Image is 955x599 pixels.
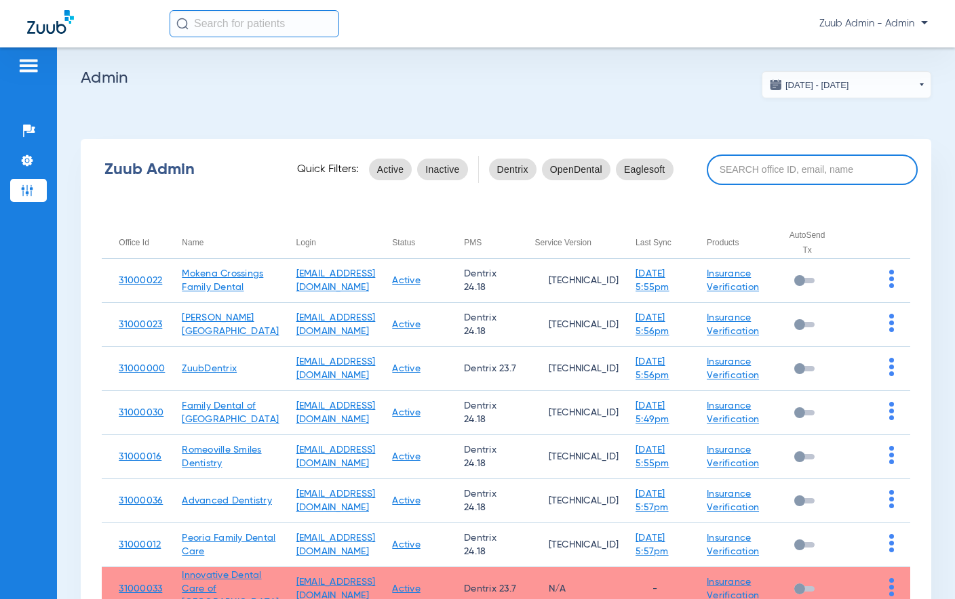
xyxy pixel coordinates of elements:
img: Search Icon [176,18,189,30]
a: [EMAIL_ADDRESS][DOMAIN_NAME] [296,445,376,468]
div: Login [296,235,316,250]
td: [TECHNICAL_ID] [518,523,619,567]
a: Family Dental of [GEOGRAPHIC_DATA] [182,401,279,424]
div: Login [296,235,376,250]
a: Insurance Verification [707,401,759,424]
a: Active [392,496,421,505]
a: Active [392,452,421,461]
a: Active [392,408,421,417]
input: Search for patients [170,10,339,37]
a: [DATE] 5:49pm [636,401,669,424]
span: - [636,584,657,594]
a: [DATE] 5:56pm [636,313,669,336]
a: Insurance Verification [707,489,759,512]
div: Office Id [119,235,165,250]
td: [TECHNICAL_ID] [518,479,619,523]
a: Mokena Crossings Family Dental [182,269,263,292]
a: [EMAIL_ADDRESS][DOMAIN_NAME] [296,489,376,512]
a: [EMAIL_ADDRESS][DOMAIN_NAME] [296,533,376,556]
span: Eaglesoft [624,163,665,176]
a: [PERSON_NAME][GEOGRAPHIC_DATA] [182,313,279,336]
a: Peoria Family Dental Care [182,533,275,556]
a: Active [392,584,421,594]
span: Zuub Admin - Admin [819,17,928,30]
td: Dentrix 24.18 [447,259,518,303]
a: 31000012 [119,540,161,550]
a: Active [392,276,421,285]
img: group-dot-blue.svg [889,534,894,552]
div: Zuub Admin [104,163,273,176]
a: Insurance Verification [707,357,759,380]
td: Dentrix 24.18 [447,479,518,523]
mat-chip-listbox: pms-filters [489,156,674,183]
img: group-dot-blue.svg [889,446,894,464]
td: Dentrix 24.18 [447,523,518,567]
a: Active [392,320,421,329]
span: Active [377,163,404,176]
a: 31000030 [119,408,163,417]
a: 31000023 [119,320,162,329]
div: Service Version [535,235,619,250]
td: [TECHNICAL_ID] [518,391,619,435]
img: group-dot-blue.svg [889,490,894,508]
img: group-dot-blue.svg [889,578,894,596]
td: [TECHNICAL_ID] [518,435,619,479]
td: [TECHNICAL_ID] [518,303,619,347]
div: Products [707,235,739,250]
div: Products [707,235,767,250]
td: Dentrix 24.18 [447,391,518,435]
input: SEARCH office ID, email, name [707,154,918,185]
a: 31000022 [119,276,162,285]
a: ZuubDentrix [182,364,237,373]
button: [DATE] - [DATE] [762,71,931,98]
a: 31000033 [119,584,162,594]
a: Active [392,540,421,550]
div: Status [392,235,447,250]
td: [TECHNICAL_ID] [518,259,619,303]
a: Insurance Verification [707,533,759,556]
a: [EMAIL_ADDRESS][DOMAIN_NAME] [296,357,376,380]
a: Insurance Verification [707,445,759,468]
h2: Admin [81,71,931,85]
img: date.svg [769,78,783,91]
td: Dentrix 24.18 [447,435,518,479]
a: Insurance Verification [707,269,759,292]
div: Office Id [119,235,149,250]
a: Advanced Dentistry [182,496,272,505]
img: group-dot-blue.svg [889,314,894,332]
a: Romeoville Smiles Dentistry [182,445,261,468]
div: Name [182,235,203,250]
img: group-dot-blue.svg [889,270,894,288]
span: Quick Filters: [297,163,359,176]
img: Zuub Logo [27,10,74,34]
a: 31000036 [119,496,163,505]
a: [DATE] 5:57pm [636,489,669,512]
div: PMS [464,235,518,250]
img: group-dot-blue.svg [889,358,894,376]
div: Name [182,235,279,250]
td: Dentrix 23.7 [447,347,518,391]
a: Insurance Verification [707,313,759,336]
div: Last Sync [636,235,671,250]
img: hamburger-icon [18,58,39,74]
div: Status [392,235,415,250]
div: AutoSend Tx [784,228,843,257]
span: OpenDental [550,163,602,176]
img: group-dot-blue.svg [889,402,894,420]
td: Dentrix 24.18 [447,303,518,347]
div: PMS [464,235,482,250]
a: 31000000 [119,364,165,373]
a: [DATE] 5:56pm [636,357,669,380]
td: [TECHNICAL_ID] [518,347,619,391]
span: Dentrix [497,163,528,176]
a: 31000016 [119,452,161,461]
a: [EMAIL_ADDRESS][DOMAIN_NAME] [296,269,376,292]
a: [DATE] 5:55pm [636,269,669,292]
a: [DATE] 5:57pm [636,533,669,556]
a: Active [392,364,421,373]
div: Last Sync [636,235,690,250]
mat-chip-listbox: status-filters [369,156,468,183]
div: Service Version [535,235,591,250]
a: [EMAIL_ADDRESS][DOMAIN_NAME] [296,313,376,336]
div: AutoSend Tx [784,228,831,257]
